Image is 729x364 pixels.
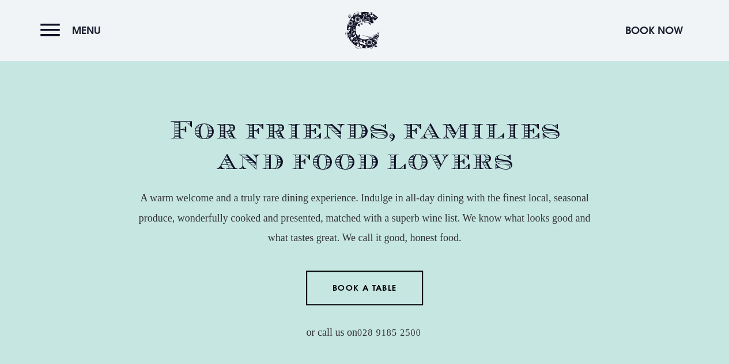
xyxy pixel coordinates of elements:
span: Menu [72,24,101,37]
a: 028 9185 2500 [357,328,421,339]
button: Book Now [620,18,689,43]
img: Clandeboye Lodge [345,12,380,49]
p: A warm welcome and a truly rare dining experience. Indulge in all-day dining with the finest loca... [133,188,596,247]
a: Book a Table [306,271,423,305]
p: or call us on [133,322,596,342]
button: Menu [40,18,107,43]
h2: For friends, families and food lovers [133,115,596,177]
